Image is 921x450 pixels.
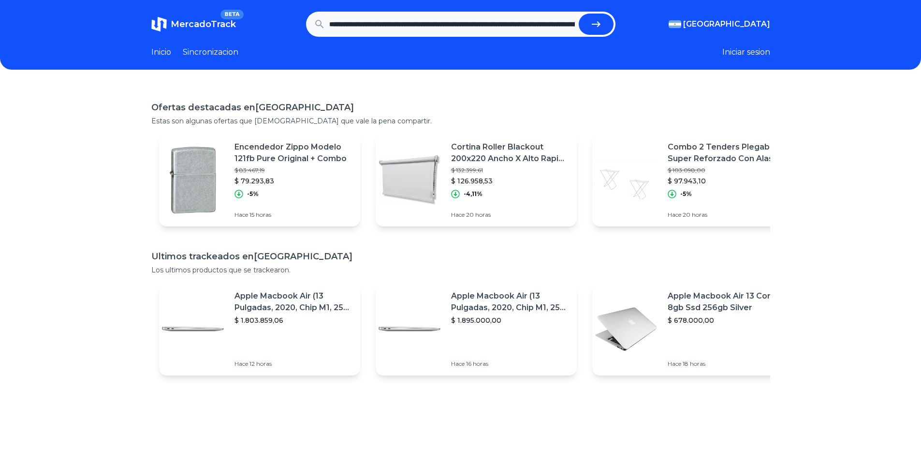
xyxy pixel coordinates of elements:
a: Sincronizacion [183,46,238,58]
p: Estas son algunas ofertas que [DEMOGRAPHIC_DATA] que vale la pena compartir. [151,116,770,126]
p: Encendedor Zippo Modelo 121fb Pure Original + Combo [234,141,352,165]
a: MercadoTrackBETA [151,16,236,32]
p: -5% [680,190,692,198]
button: Iniciar sesion [722,46,770,58]
p: Los ultimos productos que se trackearon. [151,265,770,275]
p: $ 103.098,00 [668,166,786,174]
p: $ 1.895.000,00 [451,315,569,325]
p: Cortina Roller Blackout 200x220 Ancho X Alto Rapida Entrega. [451,141,569,165]
img: Featured image [592,295,660,363]
span: [GEOGRAPHIC_DATA] [683,18,770,30]
p: Combo 2 Tenders Plegable Super Reforzado Con Alas 8 Varillas [668,141,786,165]
p: Hace 15 horas [234,211,352,219]
img: Featured image [376,146,443,214]
h1: Ultimos trackeados en [GEOGRAPHIC_DATA] [151,250,770,263]
p: $ 126.958,53 [451,176,569,186]
p: $ 1.803.859,06 [234,315,352,325]
p: Apple Macbook Air 13 Core I5 8gb Ssd 256gb Silver [668,290,786,314]
p: $ 678.000,00 [668,315,786,325]
span: BETA [220,10,243,19]
a: Inicio [151,46,171,58]
img: Featured image [376,295,443,363]
p: $ 83.467,19 [234,166,352,174]
p: Hace 20 horas [668,211,786,219]
a: Featured imageApple Macbook Air (13 Pulgadas, 2020, Chip M1, 256 Gb De Ssd, 8 Gb De Ram) - Plata$... [159,283,360,375]
h1: Ofertas destacadas en [GEOGRAPHIC_DATA] [151,101,770,114]
p: -5% [247,190,259,198]
a: Featured imageEncendedor Zippo Modelo 121fb Pure Original + Combo$ 83.467,19$ 79.293,83-5%Hace 15... [159,134,360,226]
p: $ 79.293,83 [234,176,352,186]
a: Featured imageCombo 2 Tenders Plegable Super Reforzado Con Alas 8 Varillas$ 103.098,00$ 97.943,10... [592,134,793,226]
a: Featured imageCortina Roller Blackout 200x220 Ancho X Alto Rapida Entrega.$ 132.399,61$ 126.958,5... [376,134,577,226]
a: Featured imageApple Macbook Air (13 Pulgadas, 2020, Chip M1, 256 Gb De Ssd, 8 Gb De Ram) - Plata$... [376,283,577,375]
button: [GEOGRAPHIC_DATA] [669,18,770,30]
p: $ 97.943,10 [668,176,786,186]
p: Apple Macbook Air (13 Pulgadas, 2020, Chip M1, 256 Gb De Ssd, 8 Gb De Ram) - Plata [451,290,569,314]
p: Hace 20 horas [451,211,569,219]
p: Hace 18 horas [668,360,786,368]
span: MercadoTrack [171,19,236,30]
p: Hace 16 horas [451,360,569,368]
img: MercadoTrack [151,16,167,32]
p: Apple Macbook Air (13 Pulgadas, 2020, Chip M1, 256 Gb De Ssd, 8 Gb De Ram) - Plata [234,290,352,314]
p: Hace 12 horas [234,360,352,368]
p: -4,11% [464,190,482,198]
img: Argentina [669,20,681,28]
a: Featured imageApple Macbook Air 13 Core I5 8gb Ssd 256gb Silver$ 678.000,00Hace 18 horas [592,283,793,375]
img: Featured image [592,146,660,214]
p: $ 132.399,61 [451,166,569,174]
img: Featured image [159,146,227,214]
img: Featured image [159,295,227,363]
